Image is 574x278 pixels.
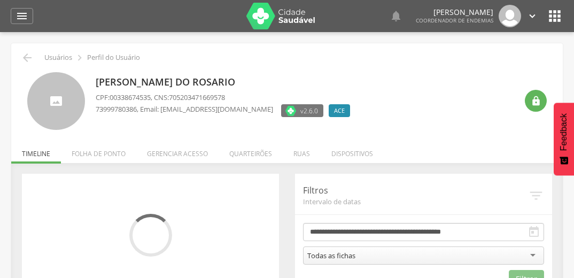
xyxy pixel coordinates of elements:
[526,5,538,27] a: 
[61,138,136,164] li: Folha de ponto
[44,53,72,62] p: Usuários
[281,104,323,117] label: Versão do aplicativo
[96,75,355,89] p: [PERSON_NAME] do Rosario
[321,138,384,164] li: Dispositivos
[15,10,28,22] i: 
[528,226,540,238] i: 
[21,51,34,64] i: Voltar
[110,92,151,102] span: 00338674535
[390,5,402,27] a: 
[546,7,563,25] i: 
[416,17,493,24] span: Coordenador de Endemias
[303,197,528,206] span: Intervalo de datas
[416,9,493,16] p: [PERSON_NAME]
[74,52,86,64] i: 
[303,184,528,197] p: Filtros
[554,103,574,175] button: Feedback - Mostrar pesquisa
[300,105,318,116] span: v2.6.0
[96,92,355,103] p: CPF: , CNS:
[219,138,283,164] li: Quarteirões
[136,138,219,164] li: Gerenciar acesso
[525,90,547,112] div: Resetar senha
[334,106,345,115] span: ACE
[559,113,569,151] span: Feedback
[283,138,321,164] li: Ruas
[96,104,137,114] span: 73999780386
[390,10,402,22] i: 
[11,8,33,24] a: 
[307,251,355,260] div: Todas as fichas
[526,10,538,22] i: 
[531,96,541,106] i: 
[528,188,544,204] i: 
[96,104,273,114] p: , Email: [EMAIL_ADDRESS][DOMAIN_NAME]
[169,92,225,102] span: 705203471669578
[87,53,140,62] p: Perfil do Usuário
